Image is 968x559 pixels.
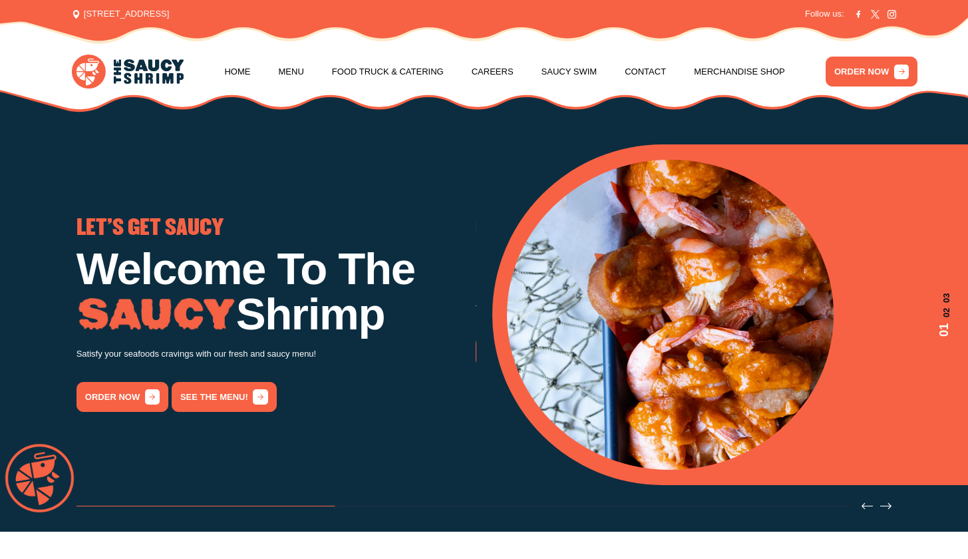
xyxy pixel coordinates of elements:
[880,500,891,512] button: Next slide
[507,160,833,470] img: Banner Image
[172,382,277,412] a: See the menu!
[77,382,169,412] a: order now
[279,47,304,97] a: Menu
[625,47,666,97] a: Contact
[72,7,169,21] span: [STREET_ADDRESS]
[476,337,568,367] a: order now
[77,246,476,336] h1: Welcome To The Shrimp
[507,160,952,470] div: 1 / 3
[935,323,953,336] span: 01
[542,47,597,97] a: Saucy Swim
[332,47,444,97] a: Food Truck & Catering
[72,55,184,89] img: logo
[476,301,875,317] p: Try our famous Whole Nine Yards sauce! The recipe is our secret!
[476,246,875,291] h1: Low Country Boil
[935,308,953,317] span: 02
[77,218,224,239] span: LET'S GET SAUCY
[476,218,709,239] span: GO THE WHOLE NINE YARDS
[472,47,514,97] a: Careers
[826,57,918,87] a: ORDER NOW
[935,293,953,303] span: 03
[805,7,844,21] span: Follow us:
[77,347,476,362] p: Satisfy your seafoods cravings with our fresh and saucy menu!
[862,500,873,512] button: Previous slide
[694,47,785,97] a: Merchandise Shop
[77,298,236,331] img: Image
[77,218,476,412] div: 1 / 3
[476,218,875,367] div: 2 / 3
[224,47,250,97] a: Home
